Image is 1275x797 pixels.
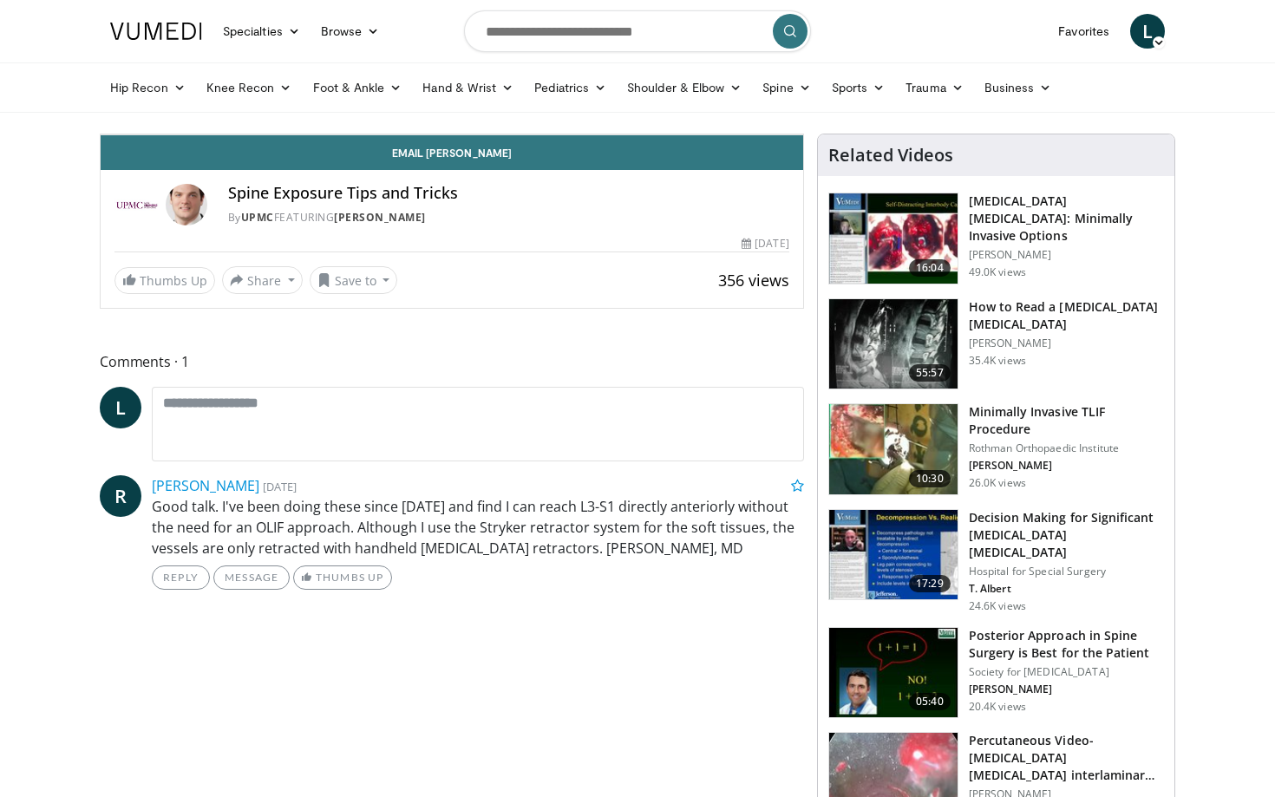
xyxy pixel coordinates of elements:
img: 316497_0000_1.png.150x105_q85_crop-smart_upscale.jpg [829,510,958,600]
span: 10:30 [909,470,951,487]
a: Hand & Wrist [412,70,524,105]
p: Rothman Orthopaedic Institute [969,441,1164,455]
span: Comments 1 [100,350,804,373]
h3: Percutaneous Video-[MEDICAL_DATA] [MEDICAL_DATA] interlaminar L5-S1 (PELD) [969,732,1164,784]
a: Email [PERSON_NAME] [101,135,803,170]
span: 356 views [718,270,789,291]
a: Sports [821,70,896,105]
a: [PERSON_NAME] [334,210,426,225]
a: L [1130,14,1165,49]
input: Search topics, interventions [464,10,811,52]
h4: Spine Exposure Tips and Tricks [228,184,789,203]
a: 10:30 Minimally Invasive TLIF Procedure Rothman Orthopaedic Institute [PERSON_NAME] 26.0K views [828,403,1164,495]
img: UPMC [114,184,159,225]
div: By FEATURING [228,210,789,225]
video-js: Video Player [101,134,803,135]
p: T. Albert [969,582,1164,596]
a: L [100,387,141,428]
a: Trauma [895,70,974,105]
a: Message [213,565,290,590]
a: Favorites [1048,14,1120,49]
h3: Posterior Approach in Spine Surgery is Best for the Patient [969,627,1164,662]
a: R [100,475,141,517]
a: Spine [752,70,821,105]
small: [DATE] [263,479,297,494]
button: Save to [310,266,398,294]
a: Foot & Ankle [303,70,413,105]
img: b47c832f-d84e-4c5d-8811-00369440eda2.150x105_q85_crop-smart_upscale.jpg [829,299,958,389]
a: Business [974,70,1062,105]
p: 49.0K views [969,265,1026,279]
p: 26.0K views [969,476,1026,490]
p: 20.4K views [969,700,1026,714]
a: Thumbs Up [293,565,391,590]
a: Reply [152,565,210,590]
a: Specialties [212,14,311,49]
p: 35.4K views [969,354,1026,368]
img: 9f1438f7-b5aa-4a55-ab7b-c34f90e48e66.150x105_q85_crop-smart_upscale.jpg [829,193,958,284]
h3: Decision Making for Significant [MEDICAL_DATA] [MEDICAL_DATA] [969,509,1164,561]
p: [PERSON_NAME] [969,248,1164,262]
a: 16:04 [MEDICAL_DATA] [MEDICAL_DATA]: Minimally Invasive Options [PERSON_NAME] 49.0K views [828,193,1164,284]
p: Society for [MEDICAL_DATA] [969,665,1164,679]
h3: Minimally Invasive TLIF Procedure [969,403,1164,438]
a: Knee Recon [196,70,303,105]
h3: How to Read a [MEDICAL_DATA] [MEDICAL_DATA] [969,298,1164,333]
a: Pediatrics [524,70,617,105]
h3: [MEDICAL_DATA] [MEDICAL_DATA]: Minimally Invasive Options [969,193,1164,245]
a: Browse [311,14,390,49]
a: UPMC [241,210,274,225]
h4: Related Videos [828,145,953,166]
div: [DATE] [742,236,788,252]
img: ander_3.png.150x105_q85_crop-smart_upscale.jpg [829,404,958,494]
a: Shoulder & Elbow [617,70,752,105]
p: Good talk. I've been doing these since [DATE] and find I can reach L3-S1 directly anteriorly with... [152,496,804,559]
a: Hip Recon [100,70,196,105]
a: 05:40 Posterior Approach in Spine Surgery is Best for the Patient Society for [MEDICAL_DATA] [PER... [828,627,1164,719]
img: Avatar [166,184,207,225]
span: 17:29 [909,575,951,592]
p: Hospital for Special Surgery [969,565,1164,578]
a: Thumbs Up [114,267,215,294]
p: [PERSON_NAME] [969,459,1164,473]
span: 05:40 [909,693,951,710]
p: [PERSON_NAME] [969,683,1164,696]
span: 55:57 [909,364,951,382]
p: 24.6K views [969,599,1026,613]
p: [PERSON_NAME] [969,336,1164,350]
img: 3b6f0384-b2b2-4baa-b997-2e524ebddc4b.150x105_q85_crop-smart_upscale.jpg [829,628,958,718]
a: 17:29 Decision Making for Significant [MEDICAL_DATA] [MEDICAL_DATA] Hospital for Special Surgery ... [828,509,1164,613]
button: Share [222,266,303,294]
span: 16:04 [909,259,951,277]
img: VuMedi Logo [110,23,202,40]
a: 55:57 How to Read a [MEDICAL_DATA] [MEDICAL_DATA] [PERSON_NAME] 35.4K views [828,298,1164,390]
a: [PERSON_NAME] [152,476,259,495]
